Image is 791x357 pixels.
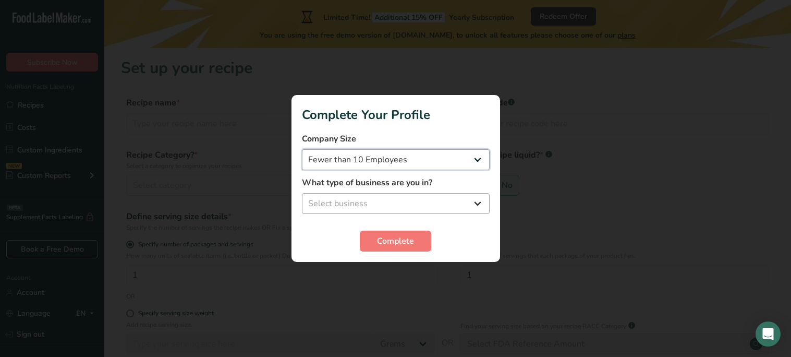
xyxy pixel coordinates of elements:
[302,133,490,145] label: Company Size
[302,105,490,124] h1: Complete Your Profile
[360,231,431,252] button: Complete
[377,235,414,247] span: Complete
[756,322,781,347] div: Open Intercom Messenger
[302,176,490,189] label: What type of business are you in?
